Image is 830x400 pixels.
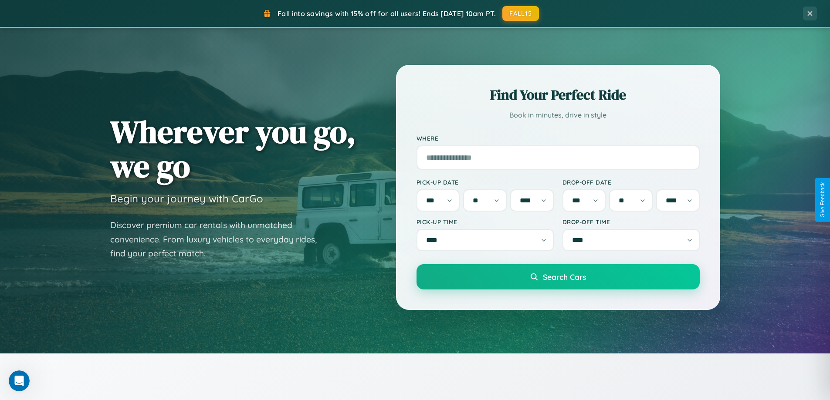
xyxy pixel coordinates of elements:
[562,178,700,186] label: Drop-off Date
[417,178,554,186] label: Pick-up Date
[543,272,586,282] span: Search Cars
[417,218,554,225] label: Pick-up Time
[417,109,700,121] p: Book in minutes, drive in style
[110,114,356,183] h1: Wherever you go, we go
[9,370,30,391] iframe: Intercom live chat
[820,182,826,218] div: Give Feedback
[278,9,496,18] span: Fall into savings with 15% off for all users! Ends [DATE] 10am PT.
[417,134,700,142] label: Where
[502,6,539,21] button: FALL15
[562,218,700,225] label: Drop-off Time
[417,264,700,289] button: Search Cars
[110,218,328,261] p: Discover premium car rentals with unmatched convenience. From luxury vehicles to everyday rides, ...
[417,85,700,104] h2: Find Your Perfect Ride
[110,192,263,205] h3: Begin your journey with CarGo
